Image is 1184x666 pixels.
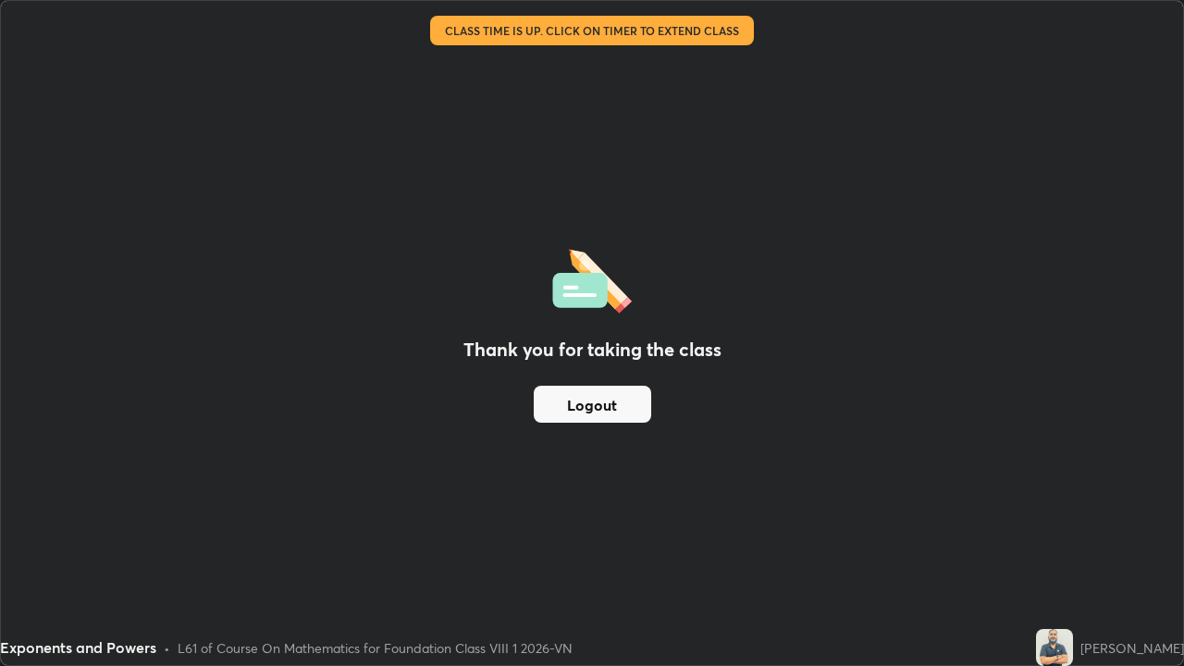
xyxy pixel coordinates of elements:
div: [PERSON_NAME] [1080,638,1184,658]
button: Logout [534,386,651,423]
h2: Thank you for taking the class [463,336,721,364]
img: 9b8ab9c298a44f67b042f8cf0c4a9eeb.jpg [1036,629,1073,666]
div: L61 of Course On Mathematics for Foundation Class VIII 1 2026-VN [178,638,573,658]
img: offlineFeedback.1438e8b3.svg [552,243,632,314]
div: • [164,638,170,658]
